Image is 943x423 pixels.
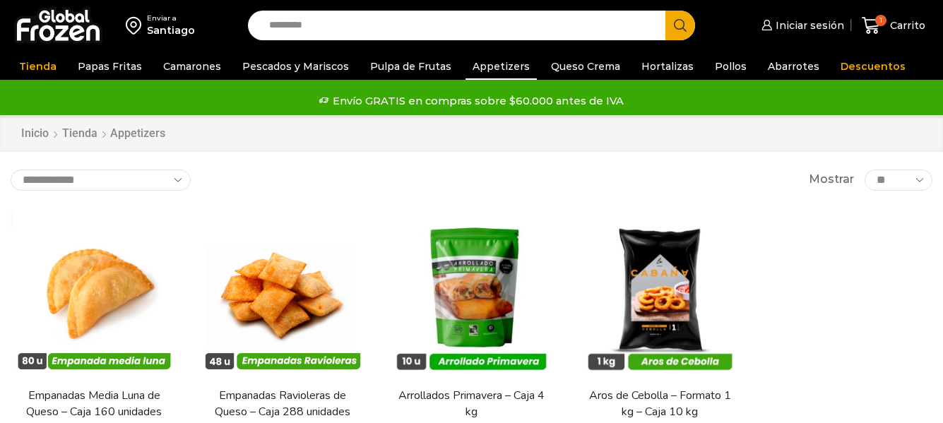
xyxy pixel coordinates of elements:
a: Appetizers [465,53,537,80]
select: Pedido de la tienda [11,169,191,191]
a: Arrollados Primavera – Caja 4 kg [396,388,547,420]
a: Empanadas Media Luna de Queso – Caja 160 unidades [19,388,170,420]
div: Enviar a [147,13,195,23]
a: Pulpa de Frutas [363,53,458,80]
span: Iniciar sesión [772,18,844,32]
a: Abarrotes [761,53,826,80]
a: Camarones [156,53,228,80]
nav: Breadcrumb [20,126,165,142]
a: Pollos [708,53,754,80]
img: address-field-icon.svg [126,13,147,37]
span: Mostrar [809,172,854,188]
a: Descuentos [834,53,913,80]
a: Queso Crema [544,53,627,80]
a: Papas Fritas [71,53,149,80]
span: 1 [875,15,886,26]
h1: Appetizers [110,126,165,140]
a: Tienda [12,53,64,80]
a: Empanadas Ravioleras de Queso – Caja 288 unidades [208,388,358,420]
a: 1 Carrito [858,9,929,42]
a: Iniciar sesión [758,11,844,40]
button: Search button [665,11,695,40]
a: Aros de Cebolla – Formato 1 kg – Caja 10 kg [585,388,735,420]
span: Carrito [886,18,925,32]
a: Pescados y Mariscos [235,53,356,80]
a: Hortalizas [634,53,701,80]
div: Santiago [147,23,195,37]
a: Tienda [61,126,98,142]
a: Inicio [20,126,49,142]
